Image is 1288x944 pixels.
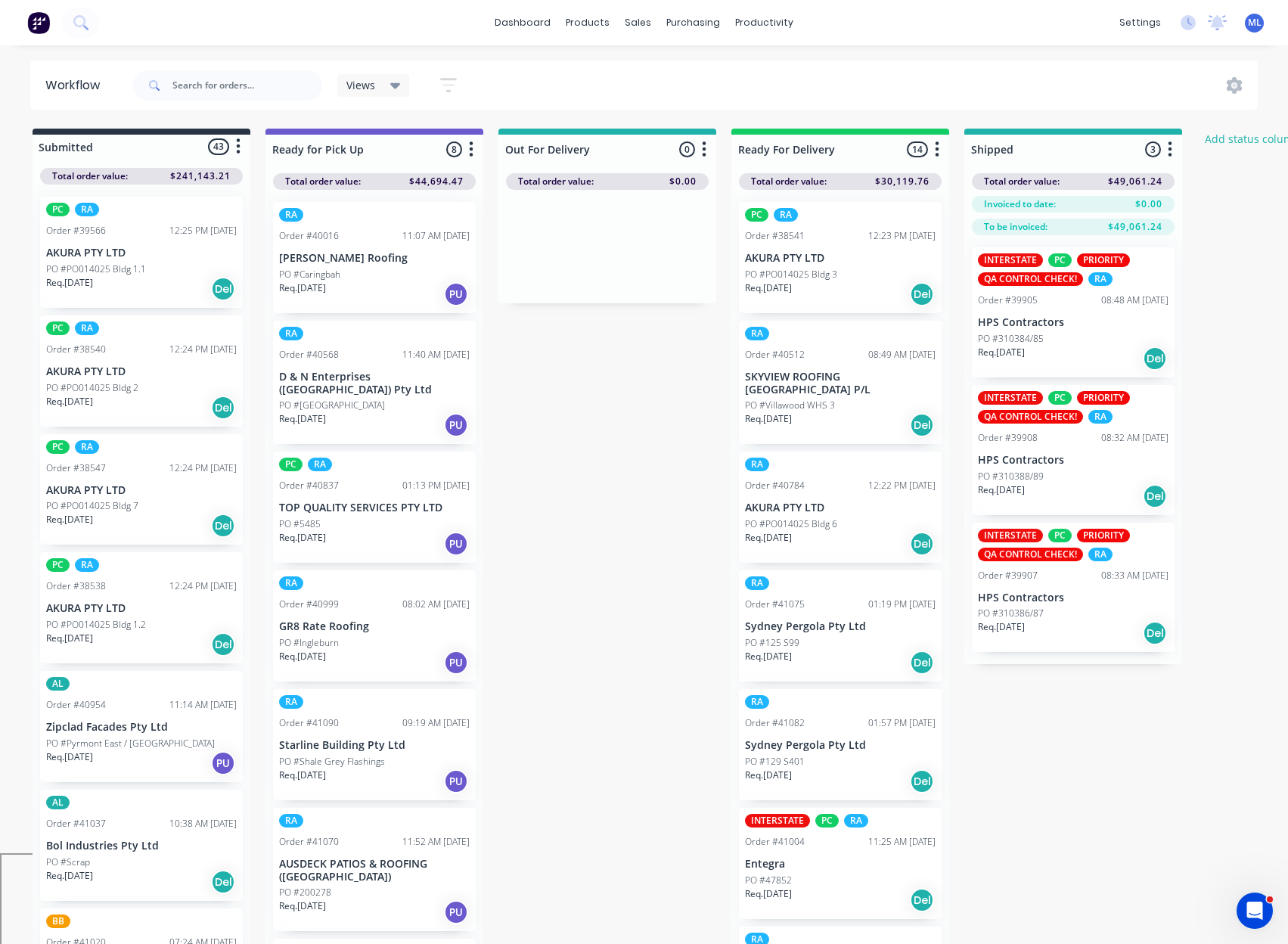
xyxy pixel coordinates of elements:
div: purchasing [659,11,728,34]
input: Search for orders... [172,70,322,101]
div: RA [279,327,303,340]
p: Zipclad Facades Pty Ltd [46,721,237,734]
div: Order #39566 [46,224,106,238]
div: Order #39905 [978,293,1038,307]
div: PU [444,532,468,556]
div: PU [444,651,468,675]
span: $30,119.76 [875,175,930,188]
p: PO #Caringbah [279,268,340,281]
div: 10:38 AM [DATE] [169,817,237,831]
p: Req. [DATE] [745,887,792,901]
div: INTERSTATE [978,529,1043,542]
div: PC [46,203,70,216]
span: Invoiced to date: [984,197,1056,211]
p: Req. [DATE] [46,276,93,290]
span: $0.00 [1135,197,1162,211]
div: RA [1088,272,1113,286]
span: To be invoiced: [984,220,1047,234]
div: PCRAOrder #3854012:24 PM [DATE]AKURA PTY LTDPO #PO014025 Bldg 2Req.[DATE]Del [40,315,243,427]
p: AKURA PTY LTD [46,602,237,615]
div: Del [211,277,235,301]
p: D & N Enterprises ([GEOGRAPHIC_DATA]) Pty Ltd [279,371,470,396]
div: BB [46,914,70,928]
div: 11:14 AM [DATE] [169,698,237,712]
p: PO #PO014025 Bldg 6 [745,517,837,531]
iframe: Intercom live chat [1237,893,1273,929]
div: Order #41070 [279,835,339,849]
p: AKURA PTY LTD [46,365,237,378]
p: Req. [DATE] [745,769,792,782]
div: RA [745,576,769,590]
p: Req. [DATE] [279,650,326,663]
div: RAOrder #4107011:52 AM [DATE]AUSDECK PATIOS & ROOFING ([GEOGRAPHIC_DATA])PO #200278Req.[DATE]PU [273,808,476,932]
span: ML [1248,16,1262,29]
p: Req. [DATE] [978,346,1025,359]
p: Req. [DATE] [46,869,93,883]
div: RA [745,458,769,471]
div: RA [844,814,868,828]
div: Del [1143,621,1167,645]
div: 12:24 PM [DATE] [169,579,237,593]
span: $44,694.47 [409,175,464,188]
div: settings [1112,11,1169,34]
div: PC [815,814,839,828]
div: 09:19 AM [DATE] [402,716,470,730]
div: Order #41075 [745,598,805,611]
p: PO #125 S99 [745,636,799,650]
span: Views [346,77,375,93]
p: AKURA PTY LTD [745,501,936,514]
div: Del [1143,346,1167,371]
div: Order #41090 [279,716,339,730]
div: PRIORITY [1077,253,1130,267]
div: INTERSTATEPCRAOrder #4100411:25 AM [DATE]EntegraPO #47852Req.[DATE]Del [739,808,942,919]
div: RAOrder #4078412:22 PM [DATE]AKURA PTY LTDPO #PO014025 Bldg 6Req.[DATE]Del [739,452,942,563]
div: RAOrder #4051208:49 AM [DATE]SKYVIEW ROOFING [GEOGRAPHIC_DATA] P/LPO #Villawood WHS 3Req.[DATE]Del [739,321,942,445]
p: PO #310386/87 [978,607,1044,620]
p: Starline Building Pty Ltd [279,739,470,752]
div: 12:24 PM [DATE] [169,343,237,356]
div: AL [46,677,70,691]
span: $0.00 [669,175,697,188]
p: PO #PO014025 Bldg 1.2 [46,618,146,632]
p: Req. [DATE] [745,281,792,295]
div: Del [910,651,934,675]
div: PC [46,321,70,335]
p: Sydney Pergola Pty Ltd [745,620,936,633]
div: QA CONTROL CHECK! [978,272,1083,286]
div: RA [75,440,99,454]
div: RA [745,695,769,709]
div: RA [745,327,769,340]
div: INTERSTATE [978,253,1043,267]
p: [PERSON_NAME] Roofing [279,252,470,265]
div: RA [1088,548,1113,561]
span: Total order value: [751,175,827,188]
img: Factory [27,11,50,34]
p: PO #PO014025 Bldg 2 [46,381,138,395]
p: PO #310388/89 [978,470,1044,483]
div: 08:33 AM [DATE] [1101,569,1169,582]
div: INTERSTATEPCPRIORITYQA CONTROL CHECK!RAOrder #3990808:32 AM [DATE]HPS ContractorsPO #310388/89Req... [972,385,1175,515]
p: PO #129 S401 [745,755,805,769]
div: Order #38547 [46,461,106,475]
div: Order #41004 [745,835,805,849]
div: Del [211,870,235,894]
div: PU [444,282,468,306]
div: Order #38540 [46,343,106,356]
div: 08:48 AM [DATE] [1101,293,1169,307]
div: PC [46,558,70,572]
div: RA [774,208,798,222]
p: AKURA PTY LTD [46,484,237,497]
div: RA [75,203,99,216]
div: sales [617,11,659,34]
div: ALOrder #4095411:14 AM [DATE]Zipclad Facades Pty LtdPO #Pyrmont East / [GEOGRAPHIC_DATA]Req.[DATE]PU [40,671,243,782]
p: SKYVIEW ROOFING [GEOGRAPHIC_DATA] P/L [745,371,936,396]
div: Order #38541 [745,229,805,243]
div: 08:02 AM [DATE] [402,598,470,611]
p: PO #Ingleburn [279,636,339,650]
div: Order #40016 [279,229,339,243]
p: Bol Industries Pty Ltd [46,840,237,852]
p: HPS Contractors [978,316,1169,329]
div: Del [910,532,934,556]
div: Del [211,632,235,657]
div: 11:40 AM [DATE] [402,348,470,362]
